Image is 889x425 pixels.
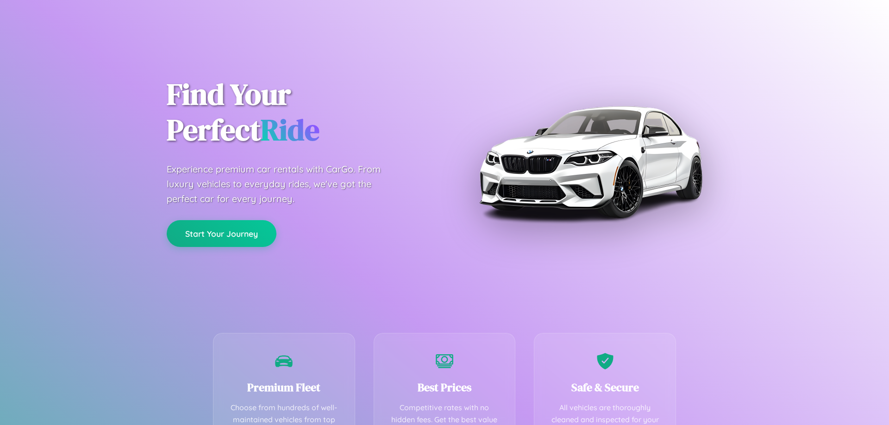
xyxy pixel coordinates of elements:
[261,110,319,150] span: Ride
[167,162,398,206] p: Experience premium car rentals with CarGo. From luxury vehicles to everyday rides, we've got the ...
[388,380,501,395] h3: Best Prices
[548,380,662,395] h3: Safe & Secure
[167,220,276,247] button: Start Your Journey
[227,380,341,395] h3: Premium Fleet
[167,77,431,148] h1: Find Your Perfect
[475,46,706,277] img: Premium BMW car rental vehicle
